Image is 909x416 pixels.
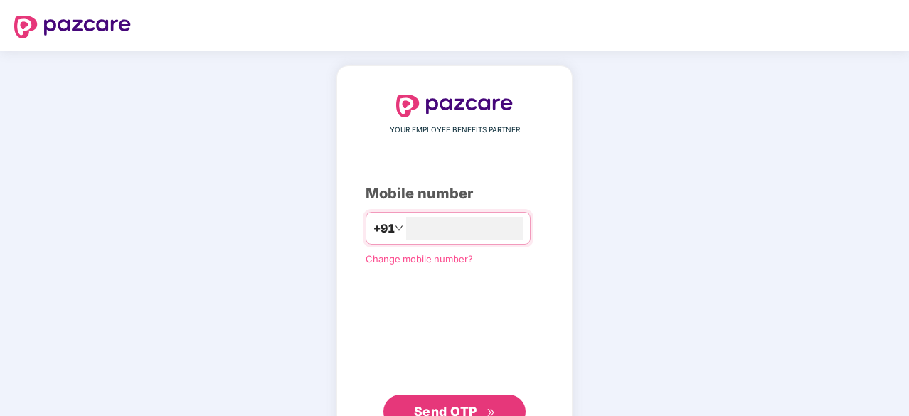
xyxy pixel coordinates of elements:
span: +91 [373,220,395,238]
img: logo [14,16,131,38]
a: Change mobile number? [366,253,473,265]
div: Mobile number [366,183,543,205]
span: YOUR EMPLOYEE BENEFITS PARTNER [390,124,520,136]
img: logo [396,95,513,117]
span: down [395,224,403,233]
